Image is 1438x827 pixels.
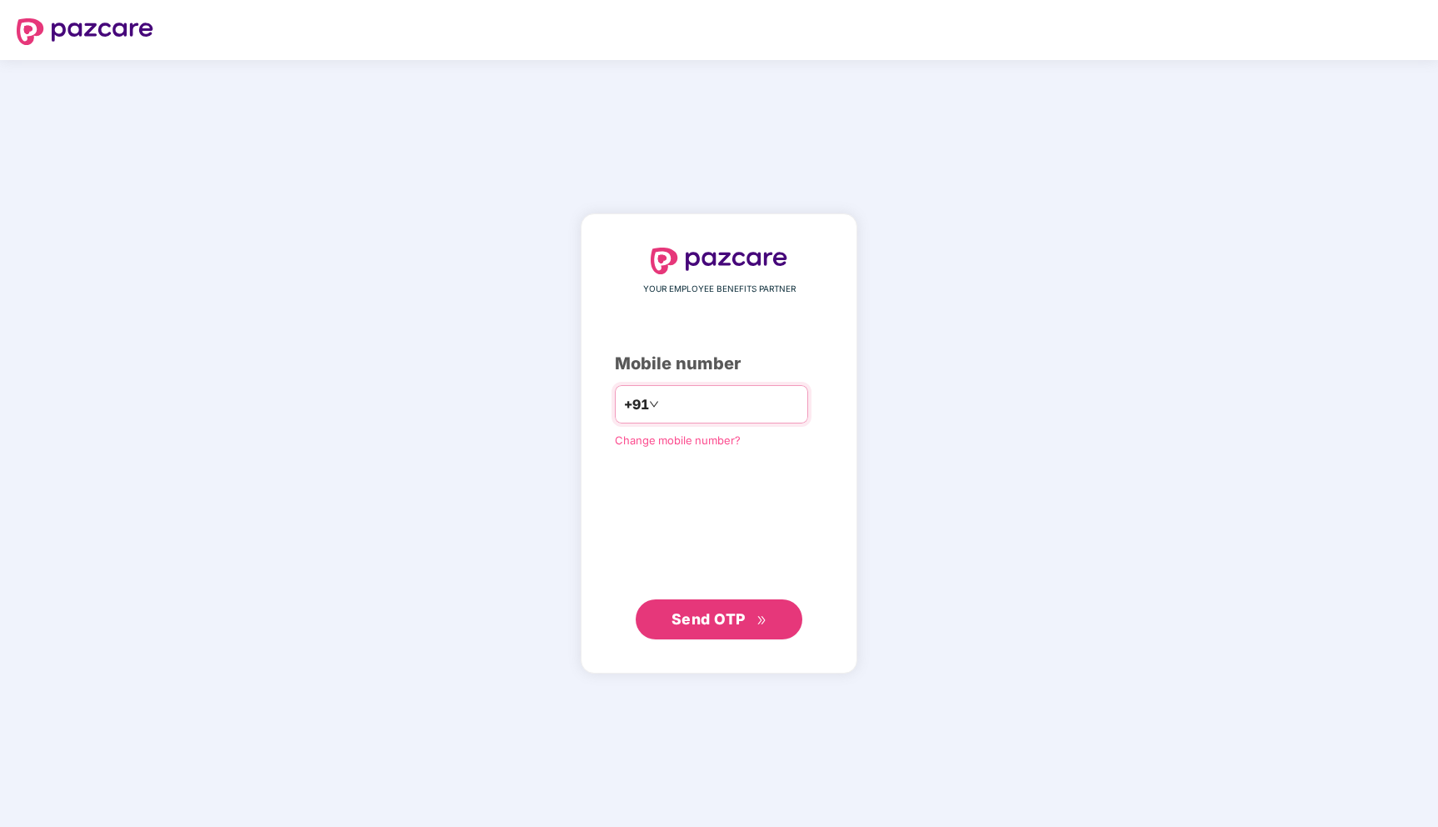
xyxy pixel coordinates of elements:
span: down [649,399,659,409]
img: logo [651,248,787,274]
a: Change mobile number? [615,434,741,447]
button: Send OTPdouble-right [636,599,802,639]
img: logo [17,18,153,45]
div: Mobile number [615,351,823,377]
span: Send OTP [672,610,746,628]
span: +91 [624,394,649,415]
span: YOUR EMPLOYEE BENEFITS PARTNER [643,283,796,296]
span: double-right [756,615,767,626]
